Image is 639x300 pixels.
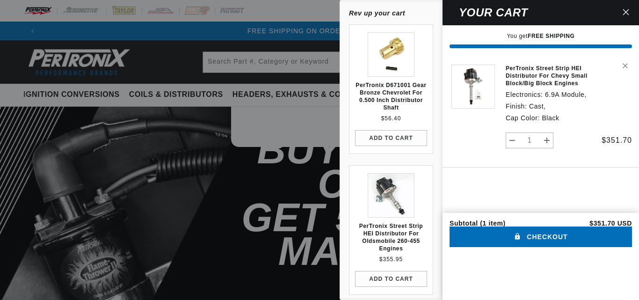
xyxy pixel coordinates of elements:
input: Quantity for PerTronix Street Strip HEI Distributor for Chevy Small Block/Big Block Engines [519,132,541,148]
strong: FREE SHIPPING [528,33,574,39]
dt: Finish: [506,102,527,110]
p: $351.70 USD [589,220,632,227]
h2: Your cart [450,8,528,17]
div: Subtotal (1 item) [450,220,506,227]
dt: Electronics: [506,91,543,98]
dd: Black [542,114,559,122]
p: You get [450,32,632,40]
span: $351.70 [602,137,632,144]
iframe: PayPal-paypal [450,259,632,280]
dd: 6.9A Module, [545,91,587,98]
a: PerTronix Street Strip HEI Distributor for Chevy Small Block/Big Block Engines [506,65,599,87]
dd: Cast, [529,102,546,110]
button: Remove PerTronix Street Strip HEI Distributor for Chevy Small Block/Big Block Engines - 6.9A Modu... [615,58,632,74]
dt: Cap Color: [506,114,540,122]
button: Checkout [450,227,632,248]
